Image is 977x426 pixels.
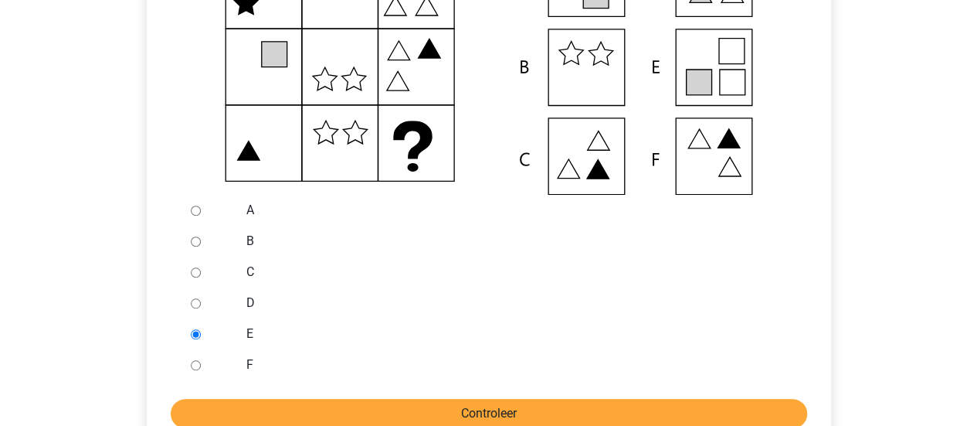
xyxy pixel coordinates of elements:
label: C [246,263,781,281]
label: D [246,294,781,312]
label: F [246,356,781,374]
label: E [246,325,781,343]
label: A [246,201,781,220]
label: B [246,232,781,250]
